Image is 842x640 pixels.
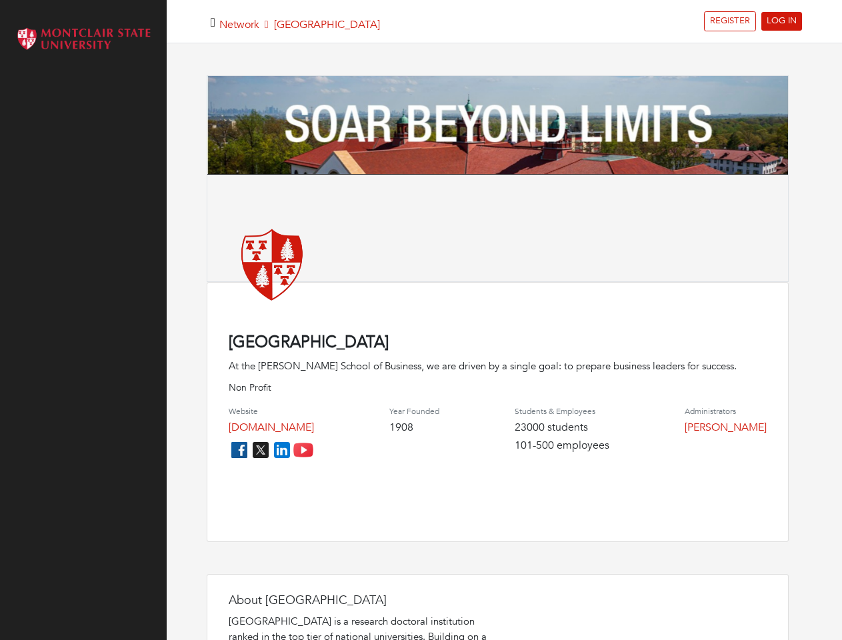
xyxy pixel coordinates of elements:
img: twitter_icon-7d0bafdc4ccc1285aa2013833b377ca91d92330db209b8298ca96278571368c9.png [250,439,271,461]
img: montclair-state-university.png [229,220,315,307]
img: Montclair%20Banner.png [207,76,788,175]
h4: Administrators [685,407,767,416]
img: facebook_icon-256f8dfc8812ddc1b8eade64b8eafd8a868ed32f90a8d2bb44f507e1979dbc24.png [229,439,250,461]
a: [DOMAIN_NAME] [229,420,314,435]
div: At the [PERSON_NAME] School of Business, we are driven by a single goal: to prepare business lead... [229,359,767,374]
h4: About [GEOGRAPHIC_DATA] [229,593,495,608]
h4: [GEOGRAPHIC_DATA] [229,333,767,353]
h4: Year Founded [389,407,439,416]
img: linkedin_icon-84db3ca265f4ac0988026744a78baded5d6ee8239146f80404fb69c9eee6e8e7.png [271,439,293,461]
h4: 101-500 employees [515,439,609,452]
p: Non Profit [229,381,767,395]
a: [PERSON_NAME] [685,420,767,435]
h5: [GEOGRAPHIC_DATA] [219,19,380,31]
h4: Students & Employees [515,407,609,416]
a: LOG IN [761,12,802,31]
img: Montclair_logo.png [13,23,153,55]
h4: 23000 students [515,421,609,434]
a: Network [219,17,259,32]
h4: Website [229,407,314,416]
h4: 1908 [389,421,439,434]
img: youtube_icon-fc3c61c8c22f3cdcae68f2f17984f5f016928f0ca0694dd5da90beefb88aa45e.png [293,439,314,461]
a: REGISTER [704,11,756,31]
